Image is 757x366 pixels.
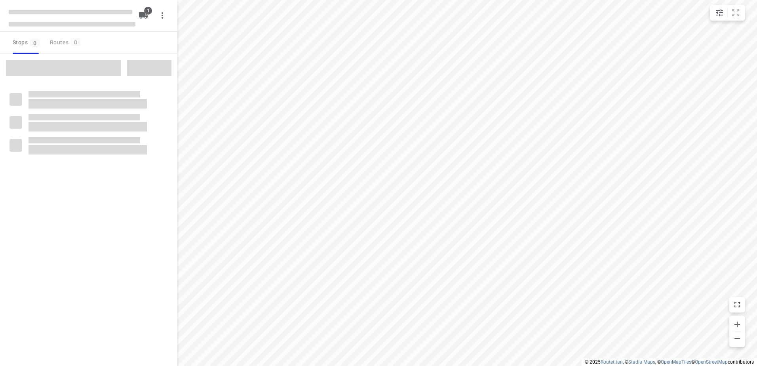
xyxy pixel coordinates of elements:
[628,359,655,365] a: Stadia Maps
[710,5,745,21] div: small contained button group
[661,359,691,365] a: OpenMapTiles
[711,5,727,21] button: Map settings
[585,359,754,365] li: © 2025 , © , © © contributors
[601,359,623,365] a: Routetitan
[695,359,728,365] a: OpenStreetMap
